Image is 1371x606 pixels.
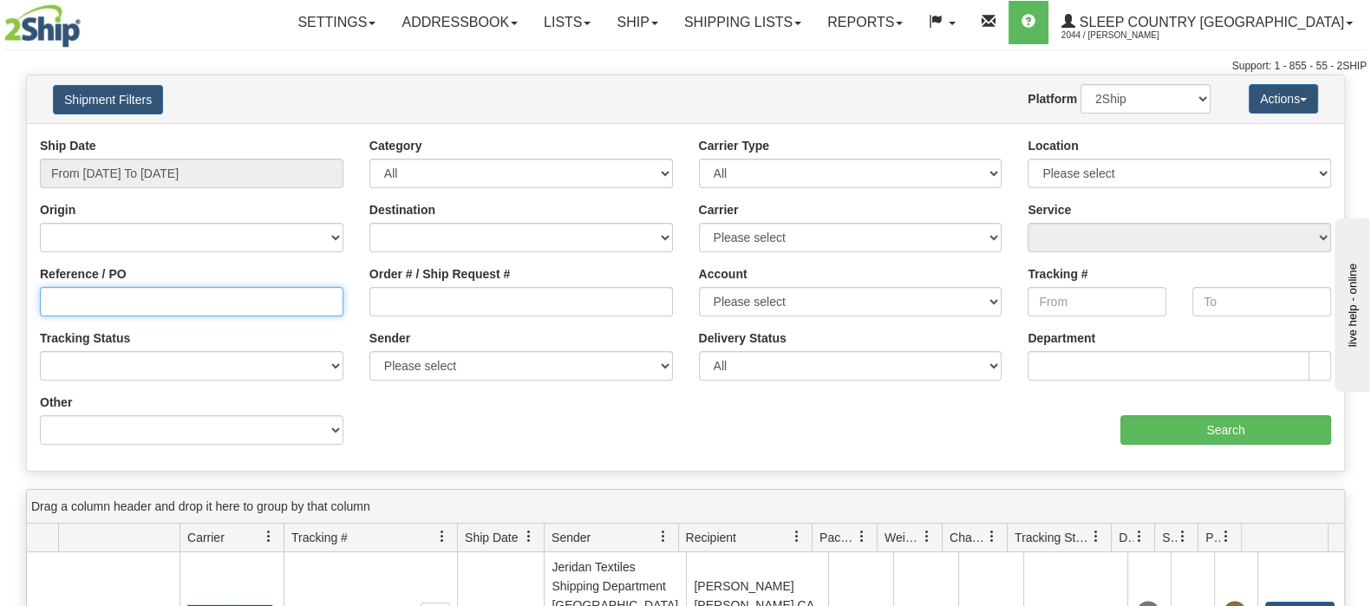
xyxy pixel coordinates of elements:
[13,15,160,28] div: live help - online
[782,522,812,551] a: Recipient filter column settings
[885,529,921,546] span: Weight
[1249,84,1318,114] button: Actions
[428,522,457,551] a: Tracking # filter column settings
[699,137,769,154] label: Carrier Type
[1162,529,1177,546] span: Shipment Issues
[1028,265,1087,283] label: Tracking #
[950,529,986,546] span: Charge
[912,522,942,551] a: Weight filter column settings
[40,201,75,218] label: Origin
[1081,522,1111,551] a: Tracking Status filter column settings
[686,529,736,546] span: Recipient
[1331,214,1369,391] iframe: chat widget
[1061,27,1191,44] span: 2044 / [PERSON_NAME]
[284,1,388,44] a: Settings
[814,1,916,44] a: Reports
[465,529,518,546] span: Ship Date
[4,4,81,48] img: logo2044.jpg
[1192,287,1331,316] input: To
[604,1,670,44] a: Ship
[1028,201,1071,218] label: Service
[4,59,1367,74] div: Support: 1 - 855 - 55 - 2SHIP
[699,201,739,218] label: Carrier
[369,137,422,154] label: Category
[1048,1,1366,44] a: Sleep Country [GEOGRAPHIC_DATA] 2044 / [PERSON_NAME]
[187,529,225,546] span: Carrier
[40,265,127,283] label: Reference / PO
[40,329,130,347] label: Tracking Status
[671,1,814,44] a: Shipping lists
[1028,329,1095,347] label: Department
[40,137,96,154] label: Ship Date
[27,490,1344,524] div: grid grouping header
[847,522,877,551] a: Packages filter column settings
[369,265,511,283] label: Order # / Ship Request #
[1015,529,1090,546] span: Tracking Status
[1168,522,1198,551] a: Shipment Issues filter column settings
[369,201,435,218] label: Destination
[369,329,410,347] label: Sender
[254,522,284,551] a: Carrier filter column settings
[977,522,1007,551] a: Charge filter column settings
[1211,522,1241,551] a: Pickup Status filter column settings
[514,522,544,551] a: Ship Date filter column settings
[40,394,72,411] label: Other
[1125,522,1154,551] a: Delivery Status filter column settings
[699,329,787,347] label: Delivery Status
[53,85,163,114] button: Shipment Filters
[291,529,348,546] span: Tracking #
[649,522,678,551] a: Sender filter column settings
[1028,90,1077,108] label: Platform
[1120,415,1331,445] input: Search
[1028,137,1078,154] label: Location
[1075,15,1344,29] span: Sleep Country [GEOGRAPHIC_DATA]
[1205,529,1220,546] span: Pickup Status
[531,1,604,44] a: Lists
[699,265,748,283] label: Account
[552,529,591,546] span: Sender
[819,529,856,546] span: Packages
[388,1,531,44] a: Addressbook
[1119,529,1133,546] span: Delivery Status
[1028,287,1166,316] input: From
